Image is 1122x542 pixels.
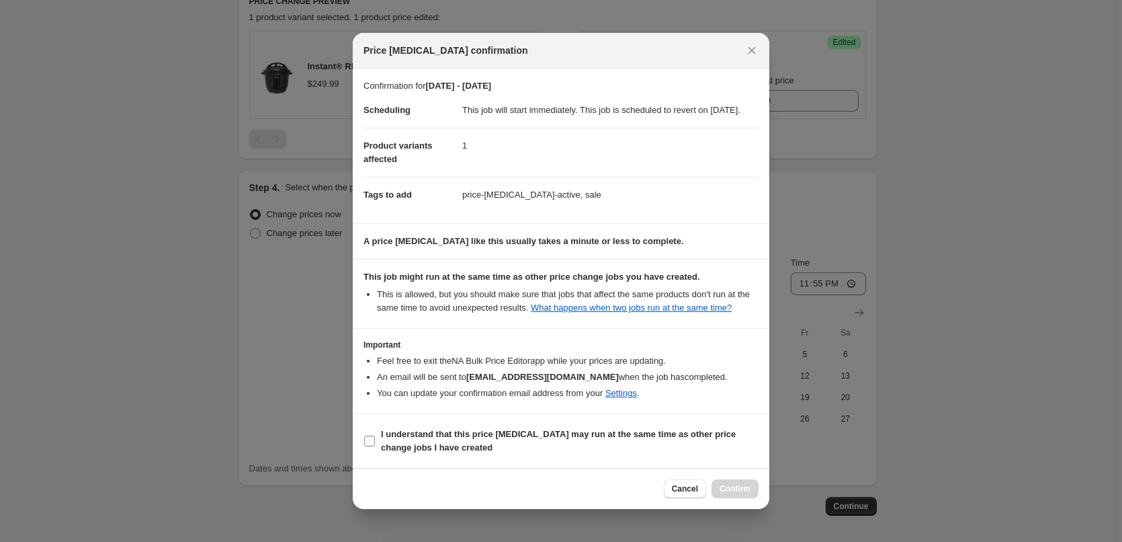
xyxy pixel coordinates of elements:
[672,483,698,494] span: Cancel
[425,81,491,91] b: [DATE] - [DATE]
[363,44,528,57] span: Price [MEDICAL_DATA] confirmation
[462,93,759,128] dd: This job will start immediately. This job is scheduled to revert on [DATE].
[377,354,759,368] li: Feel free to exit the NA Bulk Price Editor app while your prices are updating.
[363,272,700,282] b: This job might run at the same time as other price change jobs you have created.
[462,128,759,163] dd: 1
[377,371,759,384] li: An email will be sent to when the job has completed .
[531,303,732,313] a: What happens when two jobs run at the same time?
[664,479,706,498] button: Cancel
[466,372,619,382] b: [EMAIL_ADDRESS][DOMAIN_NAME]
[363,236,684,246] b: A price [MEDICAL_DATA] like this usually takes a minute or less to complete.
[462,177,759,212] dd: price-[MEDICAL_DATA]-active, sale
[363,190,412,200] span: Tags to add
[377,288,759,315] li: This is allowed, but you should make sure that jobs that affect the same products don ' t run at ...
[381,429,736,453] b: I understand that this price [MEDICAL_DATA] may run at the same time as other price change jobs I...
[363,79,759,93] p: Confirmation for
[363,105,411,115] span: Scheduling
[742,41,761,60] button: Close
[363,141,433,164] span: Product variants affected
[605,388,637,398] a: Settings
[363,340,759,350] h3: Important
[377,387,759,400] li: You can update your confirmation email address from your .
